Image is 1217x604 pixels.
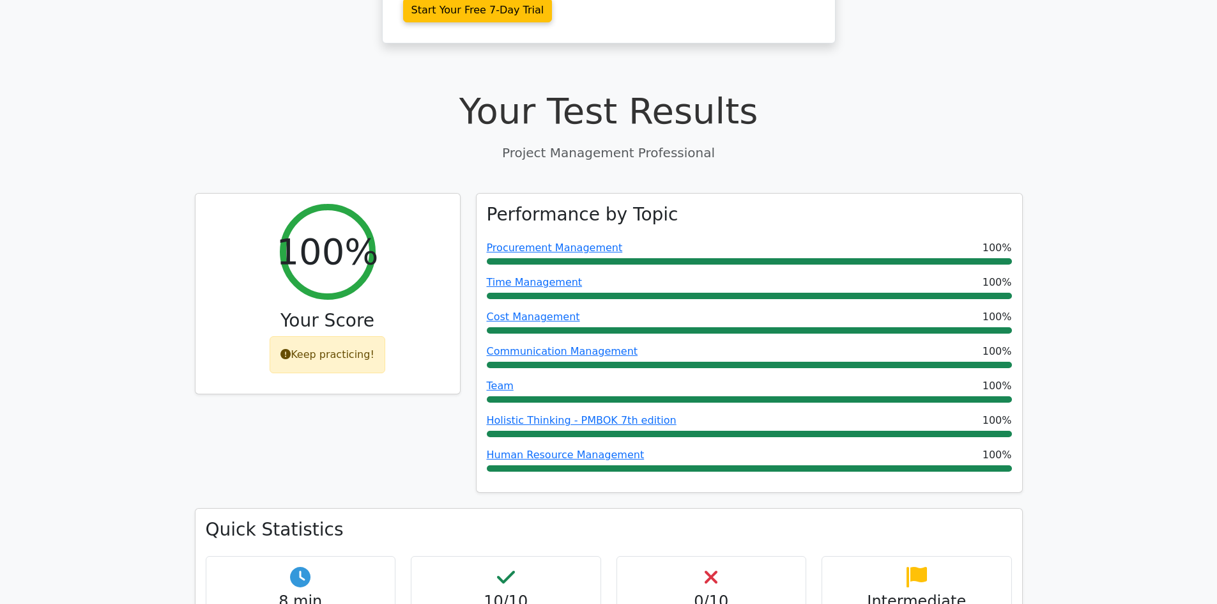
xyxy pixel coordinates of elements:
[983,447,1012,463] span: 100%
[487,204,678,226] h3: Performance by Topic
[276,230,378,273] h2: 100%
[487,414,677,426] a: Holistic Thinking - PMBOK 7th edition
[487,449,645,461] a: Human Resource Management
[983,378,1012,394] span: 100%
[983,413,1012,428] span: 100%
[487,276,583,288] a: Time Management
[983,275,1012,290] span: 100%
[487,380,514,392] a: Team
[487,242,623,254] a: Procurement Management
[487,345,638,357] a: Communication Management
[983,240,1012,256] span: 100%
[270,336,385,373] div: Keep practicing!
[983,309,1012,325] span: 100%
[195,143,1023,162] p: Project Management Professional
[206,519,1012,541] h3: Quick Statistics
[195,89,1023,132] h1: Your Test Results
[206,310,450,332] h3: Your Score
[487,311,580,323] a: Cost Management
[983,344,1012,359] span: 100%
